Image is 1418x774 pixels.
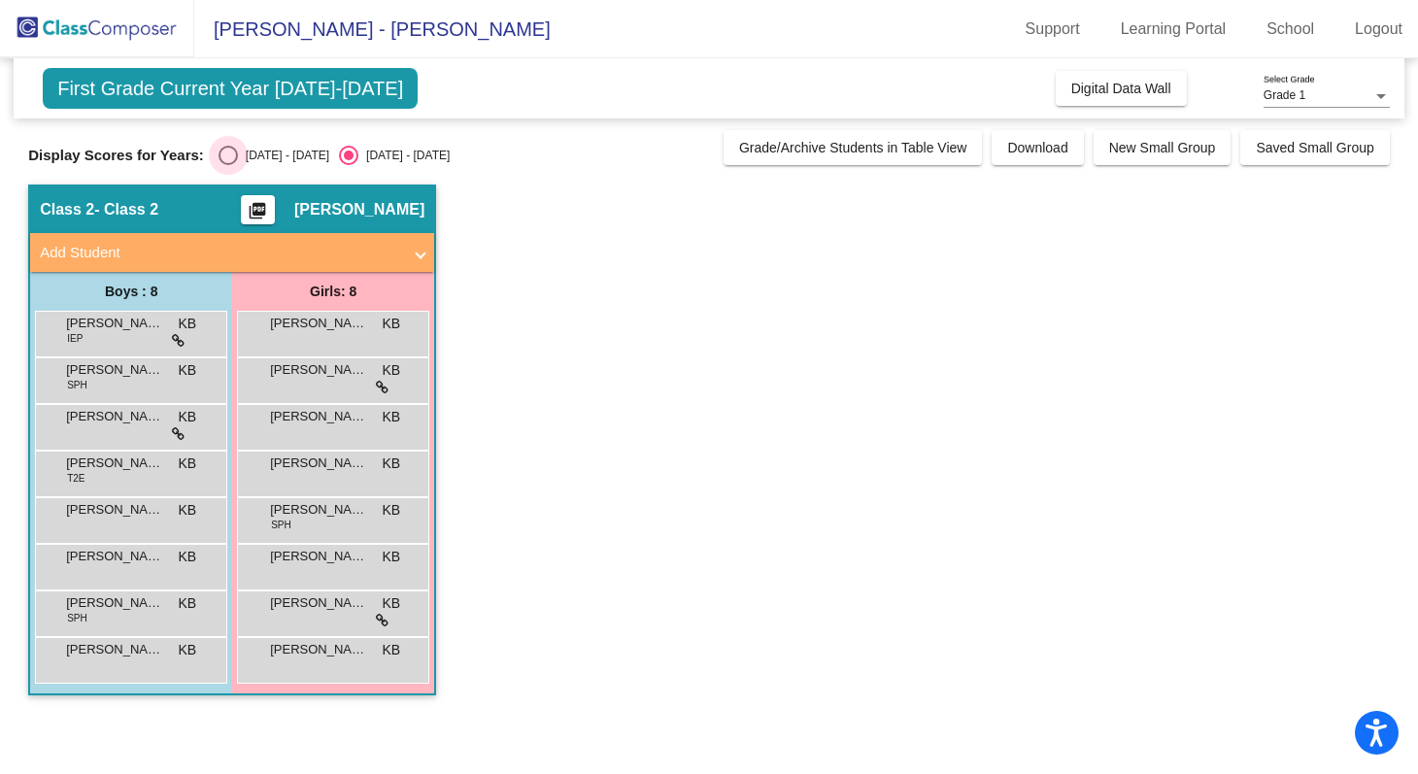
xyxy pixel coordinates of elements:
span: SPH [67,378,87,392]
span: SPH [67,611,87,625]
span: Download [1007,140,1067,155]
span: [PERSON_NAME] [66,500,163,520]
span: Saved Small Group [1256,140,1373,155]
button: Grade/Archive Students in Table View [724,130,983,165]
span: KB [383,407,401,427]
span: New Small Group [1109,140,1216,155]
span: [PERSON_NAME] [66,593,163,613]
span: KB [179,593,197,614]
span: KB [179,500,197,521]
span: KB [383,547,401,567]
button: New Small Group [1094,130,1232,165]
span: Grade/Archive Students in Table View [739,140,967,155]
div: Boys : 8 [30,272,232,311]
span: IEP [67,331,83,346]
span: KB [383,360,401,381]
span: [PERSON_NAME] [294,200,424,219]
span: [PERSON_NAME] [270,500,367,520]
span: KB [383,640,401,660]
span: [PERSON_NAME] [66,314,163,333]
span: [PERSON_NAME] [270,454,367,473]
button: Print Students Details [241,195,275,224]
span: KB [383,593,401,614]
span: - Class 2 [94,200,158,219]
span: KB [383,314,401,334]
span: KB [179,314,197,334]
button: Digital Data Wall [1056,71,1187,106]
mat-radio-group: Select an option [219,146,450,165]
span: Grade 1 [1264,88,1305,102]
span: First Grade Current Year [DATE]-[DATE] [43,68,418,109]
span: [PERSON_NAME] [270,640,367,659]
span: [PERSON_NAME] [66,360,163,380]
div: [DATE] - [DATE] [238,147,329,164]
span: [PERSON_NAME] [270,360,367,380]
span: KB [179,547,197,567]
span: [PERSON_NAME] [66,407,163,426]
span: [PERSON_NAME] [270,407,367,426]
mat-expansion-panel-header: Add Student [30,233,434,272]
mat-icon: picture_as_pdf [246,201,269,228]
span: T2E [67,471,84,486]
span: KB [179,360,197,381]
span: [PERSON_NAME] [66,640,163,659]
a: School [1251,14,1330,45]
a: Logout [1339,14,1418,45]
span: [PERSON_NAME] [66,454,163,473]
span: [PERSON_NAME] [270,593,367,613]
span: KB [383,500,401,521]
a: Support [1010,14,1096,45]
span: KB [179,407,197,427]
span: KB [179,454,197,474]
a: Learning Portal [1105,14,1242,45]
span: Display Scores for Years: [28,147,204,164]
span: [PERSON_NAME] - [PERSON_NAME] [194,14,551,45]
span: KB [383,454,401,474]
span: [PERSON_NAME] [66,547,163,566]
button: Download [992,130,1083,165]
span: Class 2 [40,200,94,219]
span: SPH [271,518,291,532]
button: Saved Small Group [1240,130,1389,165]
div: [DATE] - [DATE] [358,147,450,164]
span: [PERSON_NAME] [PERSON_NAME] [270,547,367,566]
div: Girls: 8 [232,272,434,311]
mat-panel-title: Add Student [40,242,401,264]
span: Digital Data Wall [1071,81,1171,96]
span: KB [179,640,197,660]
span: [PERSON_NAME] [270,314,367,333]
